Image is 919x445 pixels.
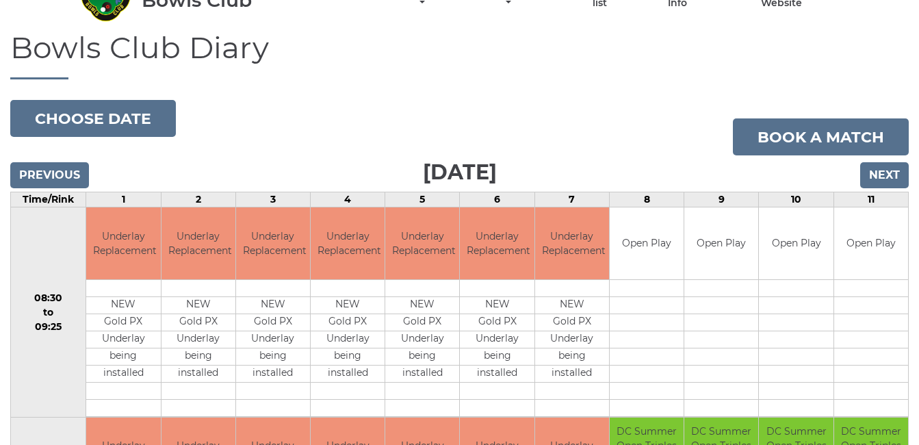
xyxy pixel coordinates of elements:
td: Gold PX [86,314,160,331]
td: Open Play [610,207,684,279]
a: Book a match [733,118,909,155]
td: NEW [535,296,609,314]
td: being [311,348,385,365]
td: installed [385,365,459,382]
td: installed [460,365,534,382]
td: 10 [759,192,833,207]
input: Previous [10,162,89,188]
td: Open Play [684,207,758,279]
td: NEW [236,296,310,314]
td: 3 [235,192,310,207]
td: Underlay [460,331,534,348]
td: Underlay Replacement [86,207,160,279]
td: Underlay [86,331,160,348]
td: NEW [86,296,160,314]
td: Gold PX [385,314,459,331]
td: 4 [311,192,385,207]
td: installed [236,365,310,382]
td: being [86,348,160,365]
td: Underlay Replacement [535,207,609,279]
input: Next [860,162,909,188]
td: being [385,348,459,365]
td: Underlay [311,331,385,348]
td: installed [535,365,609,382]
td: Gold PX [535,314,609,331]
td: Open Play [834,207,908,279]
td: installed [161,365,235,382]
td: 6 [460,192,534,207]
td: 9 [684,192,759,207]
td: Gold PX [236,314,310,331]
td: 1 [86,192,161,207]
td: being [535,348,609,365]
td: Underlay [535,331,609,348]
h1: Bowls Club Diary [10,31,909,79]
td: Gold PX [161,314,235,331]
td: Underlay [385,331,459,348]
td: 08:30 to 09:25 [11,207,86,418]
td: Underlay Replacement [385,207,459,279]
td: Gold PX [460,314,534,331]
td: 8 [609,192,684,207]
td: 2 [161,192,235,207]
td: Gold PX [311,314,385,331]
td: Open Play [759,207,833,279]
td: 11 [833,192,908,207]
td: Underlay Replacement [161,207,235,279]
td: installed [86,365,160,382]
td: Underlay Replacement [460,207,534,279]
td: Underlay Replacement [236,207,310,279]
td: being [236,348,310,365]
td: being [161,348,235,365]
td: Underlay [236,331,310,348]
td: 5 [385,192,460,207]
td: Underlay [161,331,235,348]
td: 7 [534,192,609,207]
td: Underlay Replacement [311,207,385,279]
td: NEW [311,296,385,314]
td: Time/Rink [11,192,86,207]
td: NEW [385,296,459,314]
td: being [460,348,534,365]
td: installed [311,365,385,382]
td: NEW [460,296,534,314]
button: Choose date [10,100,176,137]
td: NEW [161,296,235,314]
